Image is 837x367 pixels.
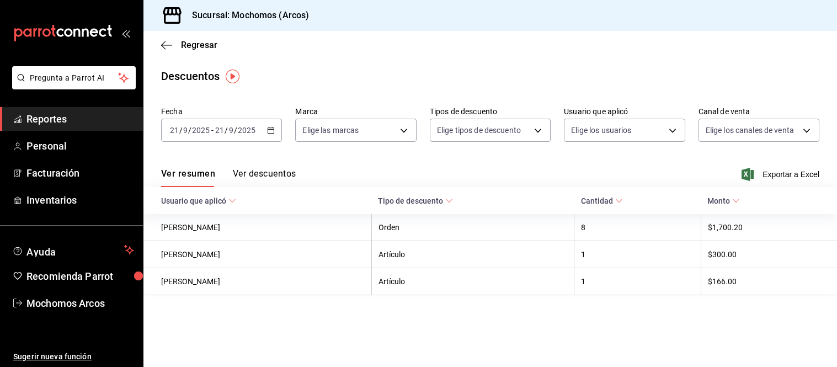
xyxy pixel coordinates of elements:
span: Inventarios [26,193,134,208]
th: [PERSON_NAME] [143,241,371,268]
span: Reportes [26,111,134,126]
span: Elige tipos de descuento [437,125,521,136]
label: Marca [295,108,416,115]
label: Fecha [161,108,282,115]
input: -- [183,126,188,135]
th: Artículo [371,241,574,268]
input: -- [215,126,225,135]
span: Elige las marcas [302,125,359,136]
span: Tipo de descuento [378,196,453,205]
th: [PERSON_NAME] [143,214,371,241]
span: Recomienda Parrot [26,269,134,284]
label: Usuario que aplicó [564,108,685,115]
div: Descuentos [161,68,220,84]
span: Sugerir nueva función [13,351,134,363]
th: Orden [371,214,574,241]
span: / [188,126,191,135]
th: 8 [574,214,701,241]
span: / [234,126,237,135]
th: $166.00 [701,268,837,295]
span: Monto [707,196,740,205]
span: Cantidad [581,196,623,205]
th: 1 [574,241,701,268]
input: ---- [191,126,210,135]
label: Tipos de descuento [430,108,551,115]
input: -- [169,126,179,135]
button: open_drawer_menu [121,29,130,38]
h3: Sucursal: Mochomos (Arcos) [183,9,309,22]
span: Ayuda [26,243,120,257]
th: Artículo [371,268,574,295]
button: Ver descuentos [233,168,296,187]
th: $300.00 [701,241,837,268]
label: Canal de venta [699,108,819,115]
span: Elige los canales de venta [706,125,794,136]
span: / [179,126,183,135]
span: - [211,126,214,135]
button: Regresar [161,40,217,50]
span: Mochomos Arcos [26,296,134,311]
th: $1,700.20 [701,214,837,241]
th: 1 [574,268,701,295]
input: -- [228,126,234,135]
div: navigation tabs [161,168,296,187]
span: Regresar [181,40,217,50]
button: Pregunta a Parrot AI [12,66,136,89]
span: Personal [26,139,134,153]
span: / [225,126,228,135]
th: [PERSON_NAME] [143,268,371,295]
span: Facturación [26,166,134,180]
img: Tooltip marker [226,70,239,83]
span: Pregunta a Parrot AI [30,72,119,84]
button: Exportar a Excel [744,168,819,181]
a: Pregunta a Parrot AI [8,80,136,92]
span: Elige los usuarios [571,125,631,136]
input: ---- [237,126,256,135]
button: Ver resumen [161,168,215,187]
span: Usuario que aplicó [161,196,236,205]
